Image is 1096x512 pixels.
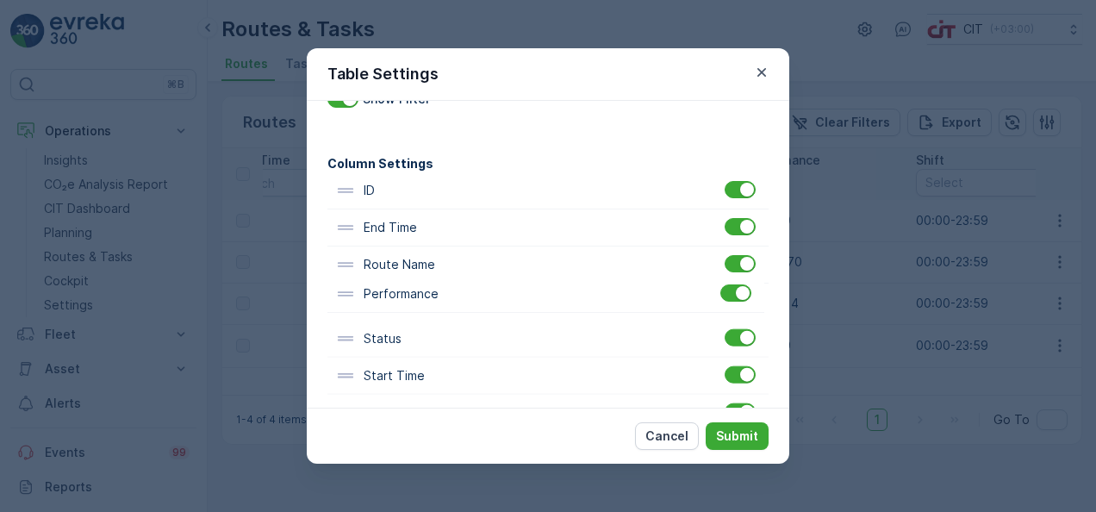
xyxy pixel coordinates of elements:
h4: Column Settings [327,154,769,172]
p: Cancel [645,428,688,445]
p: Table Settings [327,62,439,86]
p: Submit [716,428,758,445]
button: Cancel [635,422,699,450]
button: Submit [706,422,769,450]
